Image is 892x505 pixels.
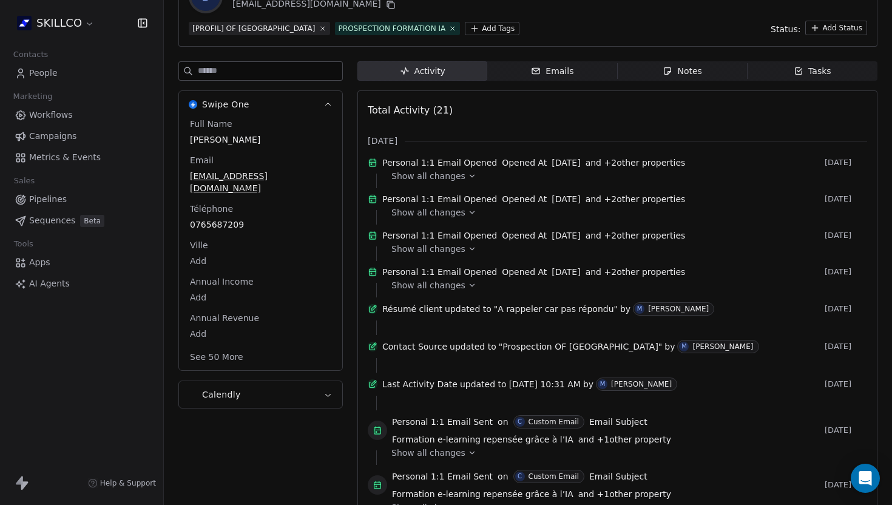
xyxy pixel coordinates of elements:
span: [DATE] 10:31 AM [509,378,581,390]
span: Annual Income [188,276,256,288]
div: Notes [663,65,701,78]
button: SKILLCO [15,13,97,33]
a: Workflows [10,105,154,125]
span: on [498,470,508,483]
span: Email Subject [589,416,647,428]
span: Pipelines [29,193,67,206]
div: PROSPECTION FORMATION IA [339,23,446,34]
button: See 50 More [183,346,251,368]
span: updated to [460,378,507,390]
span: [DATE] [552,229,580,242]
div: M [600,379,606,389]
span: Apps [29,256,50,269]
span: Last Activity Date [382,378,458,390]
span: "Prospection OF [GEOGRAPHIC_DATA]" [499,341,663,353]
span: Opened At [502,229,547,242]
span: Contacts [8,46,53,64]
a: Metrics & Events [10,147,154,168]
a: Show all changes [391,243,859,255]
span: Metrics & Events [29,151,101,164]
span: Personal 1:1 Email Opened [382,229,497,242]
span: [DATE] [552,193,580,205]
span: 0765687209 [190,219,331,231]
span: [DATE] [825,342,867,351]
span: Add [190,291,331,303]
a: Campaigns [10,126,154,146]
span: Personal 1:1 Email Sent [392,416,493,428]
span: Email [188,154,216,166]
span: Add [190,328,331,340]
span: Swipe One [202,98,249,110]
span: Campaigns [29,130,76,143]
div: Custom Email [529,418,579,426]
span: Beta [80,215,104,227]
span: Email Subject [589,470,647,483]
span: Show all changes [391,206,465,219]
span: "A rappeler car pas répondu" [494,303,618,315]
span: [DATE] [368,135,397,147]
a: Apps [10,252,154,273]
span: by [583,378,593,390]
span: Personal 1:1 Email Sent [392,470,493,483]
span: [DATE] [825,231,867,240]
a: AI Agents [10,274,154,294]
div: M [637,304,643,314]
span: Personal 1:1 Email Opened [382,157,497,169]
img: Skillco%20logo%20icon%20(2).png [17,16,32,30]
button: CalendlyCalendly [179,381,342,408]
span: Opened At [502,193,547,205]
div: Tasks [794,65,831,78]
span: SKILLCO [36,15,82,31]
span: Sales [8,172,40,190]
div: Open Intercom Messenger [851,464,880,493]
div: Emails [531,65,573,78]
span: and + 2 other properties [586,266,686,278]
span: Add [190,255,331,267]
img: Calendly [189,390,197,399]
span: Show all changes [391,447,465,459]
span: Workflows [29,109,73,121]
button: Add Tags [465,22,519,35]
span: Show all changes [391,279,465,291]
img: Swipe One [189,100,197,109]
span: Status: [771,23,800,35]
div: [PERSON_NAME] [648,305,709,313]
span: and + 2 other properties [586,229,686,242]
span: and + 2 other properties [586,157,686,169]
span: [EMAIL_ADDRESS][DOMAIN_NAME] [190,170,331,194]
div: [PERSON_NAME] [611,380,672,388]
span: [DATE] [825,379,867,389]
span: Opened At [502,157,547,169]
span: Personal 1:1 Email Opened [382,193,497,205]
span: and + 2 other properties [586,193,686,205]
span: Résumé client [382,303,442,315]
div: [PROFIL] OF [GEOGRAPHIC_DATA] [192,23,316,34]
span: Contact Source [382,341,447,353]
span: and + 1 other property [578,433,671,446]
span: and + 1 other property [578,488,671,500]
button: Swipe OneSwipe One [179,91,342,118]
div: C [518,417,522,427]
span: Sequences [29,214,75,227]
span: Ville [188,239,211,251]
span: on [498,416,508,428]
span: [DATE] [825,194,867,204]
span: Formation e-learning repensée grâce à l’IA [392,488,573,500]
div: M [681,342,687,351]
span: Total Activity (21) [368,104,453,116]
span: Annual Revenue [188,312,262,324]
span: AI Agents [29,277,70,290]
span: [DATE] [825,304,867,314]
span: Téléphone [188,203,235,215]
div: Custom Email [529,472,579,481]
span: [DATE] [552,266,580,278]
span: Marketing [8,87,58,106]
span: Opened At [502,266,547,278]
button: Add Status [805,21,867,35]
a: Show all changes [391,279,859,291]
span: [PERSON_NAME] [190,134,331,146]
span: Help & Support [100,478,156,488]
a: Show all changes [391,447,859,459]
span: People [29,67,58,80]
span: [DATE] [552,157,580,169]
